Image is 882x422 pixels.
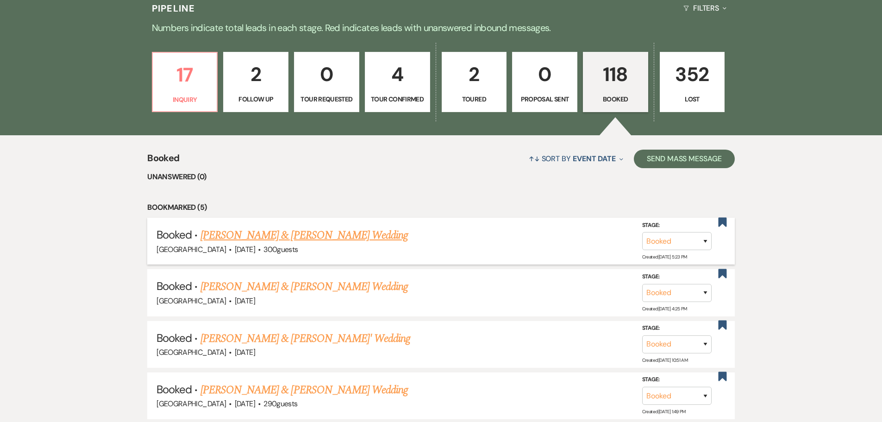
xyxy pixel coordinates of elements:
[156,296,226,306] span: [GEOGRAPHIC_DATA]
[365,52,430,112] a: 4Tour Confirmed
[229,59,282,90] p: 2
[200,330,411,347] a: [PERSON_NAME] & [PERSON_NAME]' Wedding
[518,59,571,90] p: 0
[512,52,577,112] a: 0Proposal Sent
[235,399,255,409] span: [DATE]
[263,245,298,254] span: 300 guests
[200,227,408,244] a: [PERSON_NAME] & [PERSON_NAME] Wedding
[518,94,571,104] p: Proposal Sent
[660,52,725,112] a: 352Lost
[642,220,712,231] label: Stage:
[371,59,424,90] p: 4
[156,245,226,254] span: [GEOGRAPHIC_DATA]
[642,272,712,282] label: Stage:
[200,278,408,295] a: [PERSON_NAME] & [PERSON_NAME] Wedding
[642,254,687,260] span: Created: [DATE] 5:23 PM
[156,279,192,293] span: Booked
[642,409,686,415] span: Created: [DATE] 1:49 PM
[525,146,627,171] button: Sort By Event Date
[235,296,255,306] span: [DATE]
[229,94,282,104] p: Follow Up
[108,20,775,35] p: Numbers indicate total leads in each stage. Red indicates leads with unanswered inbound messages.
[263,399,297,409] span: 290 guests
[156,382,192,397] span: Booked
[589,94,642,104] p: Booked
[235,347,255,357] span: [DATE]
[583,52,648,112] a: 118Booked
[294,52,359,112] a: 0Tour Requested
[158,94,212,105] p: Inquiry
[589,59,642,90] p: 118
[642,323,712,334] label: Stage:
[156,227,192,242] span: Booked
[442,52,507,112] a: 2Toured
[147,151,179,171] span: Booked
[200,382,408,398] a: [PERSON_NAME] & [PERSON_NAME] Wedding
[235,245,255,254] span: [DATE]
[223,52,288,112] a: 2Follow Up
[642,357,688,363] span: Created: [DATE] 10:51 AM
[642,306,687,312] span: Created: [DATE] 4:25 PM
[152,2,195,15] h3: Pipeline
[156,331,192,345] span: Booked
[573,154,616,164] span: Event Date
[448,94,501,104] p: Toured
[448,59,501,90] p: 2
[147,171,735,183] li: Unanswered (0)
[156,347,226,357] span: [GEOGRAPHIC_DATA]
[529,154,540,164] span: ↑↓
[158,59,212,90] p: 17
[666,59,719,90] p: 352
[152,52,218,112] a: 17Inquiry
[156,399,226,409] span: [GEOGRAPHIC_DATA]
[300,59,353,90] p: 0
[666,94,719,104] p: Lost
[634,150,735,168] button: Send Mass Message
[642,375,712,385] label: Stage:
[300,94,353,104] p: Tour Requested
[147,202,735,214] li: Bookmarked (5)
[371,94,424,104] p: Tour Confirmed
